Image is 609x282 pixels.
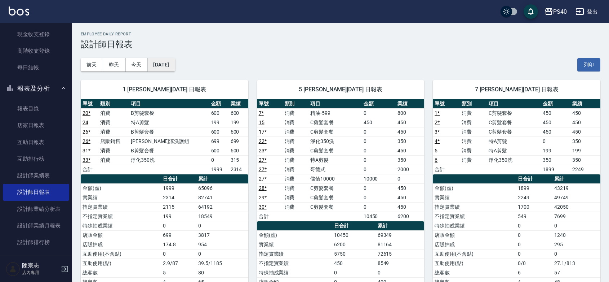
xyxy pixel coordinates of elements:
[552,212,600,221] td: 7699
[460,155,487,165] td: 消費
[129,155,209,165] td: 淨化350洗
[283,174,309,183] td: 消費
[441,86,592,93] span: 7 [PERSON_NAME][DATE] 日報表
[308,174,361,183] td: 儲值10000
[229,165,248,174] td: 2314
[433,99,600,174] table: a dense table
[433,165,460,174] td: 合計
[83,120,88,125] a: 24
[81,202,161,212] td: 指定實業績
[229,136,248,146] td: 699
[541,146,571,155] td: 199
[283,118,309,127] td: 消費
[196,230,248,240] td: 3817
[460,99,487,109] th: 類別
[3,100,69,117] a: 報表目錄
[570,155,600,165] td: 350
[196,212,248,221] td: 18549
[161,174,196,184] th: 日合計
[487,136,541,146] td: 特A剪髮
[283,193,309,202] td: 消費
[552,221,600,230] td: 0
[3,251,69,267] a: 服務扣項明細表
[161,193,196,202] td: 2314
[332,240,375,249] td: 6200
[196,174,248,184] th: 累計
[570,99,600,109] th: 業績
[196,240,248,249] td: 954
[460,108,487,118] td: 消費
[161,221,196,230] td: 0
[196,221,248,230] td: 0
[308,127,361,136] td: C剪髮套餐
[376,221,424,231] th: 累計
[362,127,396,136] td: 0
[516,249,553,259] td: 0
[433,221,516,230] td: 特殊抽成業績
[3,167,69,184] a: 設計師業績表
[283,99,309,109] th: 類別
[308,165,361,174] td: 哥德式
[129,146,209,155] td: B剪髮套餐
[376,230,424,240] td: 69349
[433,230,516,240] td: 店販金額
[487,155,541,165] td: 淨化350洗
[257,240,333,249] td: 實業績
[332,230,375,240] td: 10450
[362,155,396,165] td: 0
[552,249,600,259] td: 0
[570,127,600,136] td: 450
[257,212,283,221] td: 合計
[257,268,333,277] td: 特殊抽成業績
[552,202,600,212] td: 42050
[3,43,69,59] a: 高階收支登錄
[129,127,209,136] td: B剪髮套餐
[570,165,600,174] td: 2249
[209,99,229,109] th: 金額
[98,99,129,109] th: 類別
[209,118,229,127] td: 199
[433,202,516,212] td: 指定實業績
[435,148,437,153] a: 5
[283,165,309,174] td: 消費
[516,221,553,230] td: 0
[396,193,424,202] td: 450
[81,230,161,240] td: 店販金額
[89,86,240,93] span: 1 [PERSON_NAME][DATE] 日報表
[161,259,196,268] td: 2.9/87
[196,183,248,193] td: 65096
[516,268,553,277] td: 6
[283,155,309,165] td: 消費
[196,268,248,277] td: 80
[433,259,516,268] td: 互助使用(點)
[487,146,541,155] td: 特A剪髮
[209,146,229,155] td: 600
[129,108,209,118] td: B剪髮套餐
[516,259,553,268] td: 0/0
[308,193,361,202] td: C剪髮套餐
[433,240,516,249] td: 店販抽成
[460,136,487,146] td: 消費
[396,136,424,146] td: 350
[376,259,424,268] td: 8549
[308,146,361,155] td: C剪髮套餐
[147,58,175,71] button: [DATE]
[541,108,571,118] td: 450
[257,99,424,221] table: a dense table
[553,7,567,16] div: PS40
[209,155,229,165] td: 0
[283,202,309,212] td: 消費
[460,118,487,127] td: 消費
[570,108,600,118] td: 450
[516,240,553,249] td: 0
[283,183,309,193] td: 消費
[81,268,161,277] td: 總客數
[3,134,69,151] a: 互助日報表
[552,183,600,193] td: 43219
[362,165,396,174] td: 0
[161,202,196,212] td: 2115
[81,212,161,221] td: 不指定實業績
[161,249,196,259] td: 0
[396,146,424,155] td: 450
[396,99,424,109] th: 業績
